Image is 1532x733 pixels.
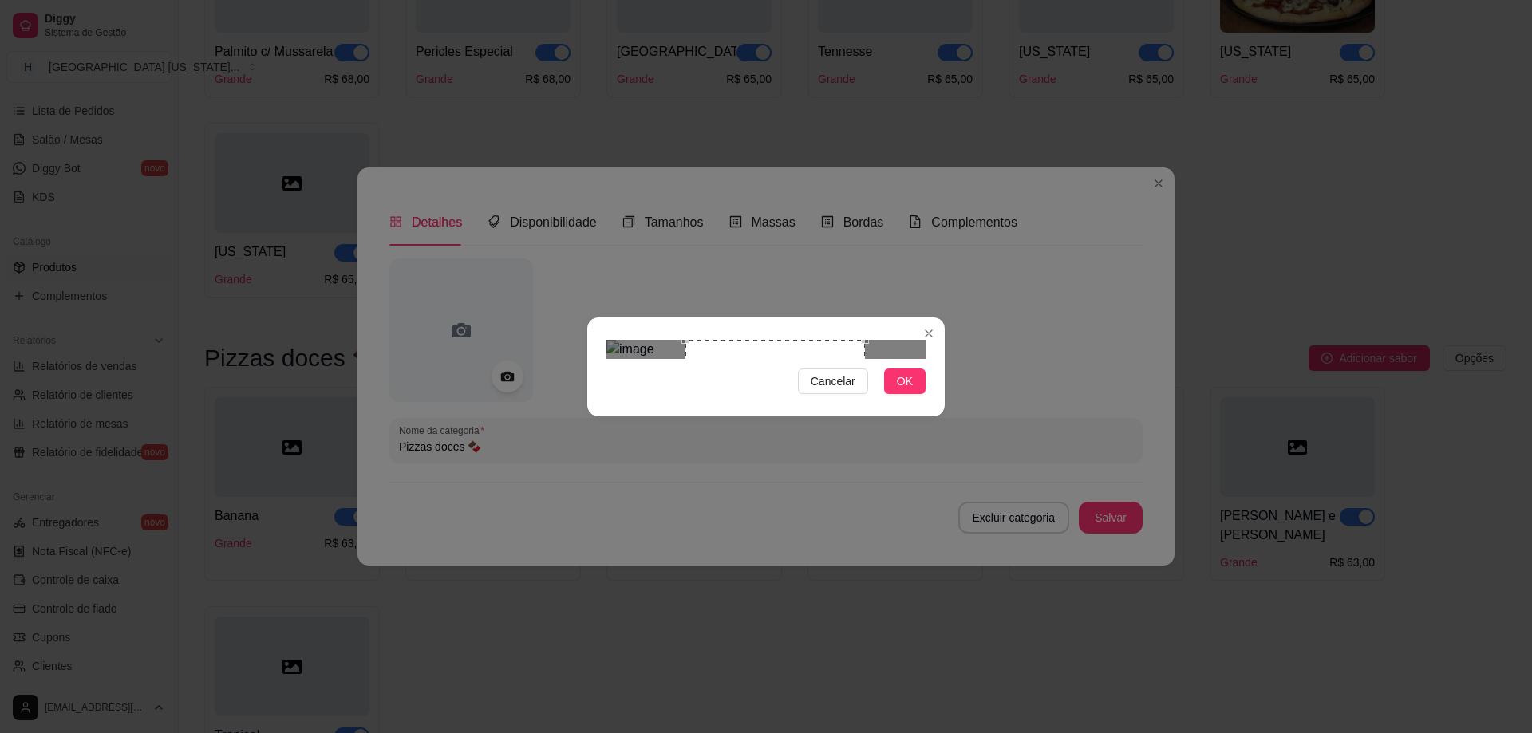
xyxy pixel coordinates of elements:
[798,368,868,394] button: Cancelar
[884,368,926,394] button: OK
[685,340,865,519] div: Use the arrow keys to move the crop selection area
[606,340,926,359] img: image
[916,321,942,346] button: Close
[811,372,855,390] span: Cancelar
[897,372,913,390] span: OK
